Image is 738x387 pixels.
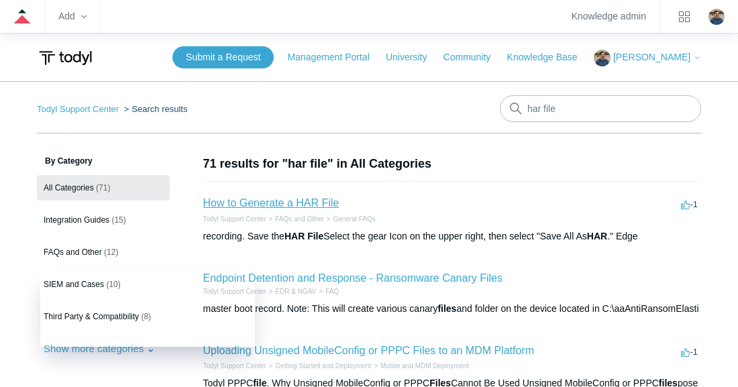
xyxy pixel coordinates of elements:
em: HAR [587,231,607,241]
span: (15) [111,215,125,225]
a: Todyl Support Center [203,215,266,223]
div: recording. Save the Select the gear Icon on the upper right, then select "Save All As ." Edge [203,229,702,243]
div: master boot record. Note: This will create various canary and folder on the device located in C:\... [203,302,702,316]
a: SIEM and Cases (10) [37,272,170,297]
a: Endpoint Detention and Response - Ransomware Canary Files [203,272,503,284]
a: EDR & NGAV [275,288,316,295]
a: All Categories (71) [37,175,170,201]
a: Uploading Unsigned MobileConfig or PPPC Files to an MDM Platform [203,345,535,356]
a: Mobile and MDM Deployment [380,362,469,370]
zd-hc-trigger: Add [58,13,87,20]
li: Mobile and MDM Deployment [371,361,469,371]
a: Knowledge admin [572,13,646,20]
li: EDR & NGAV [266,286,316,296]
a: Knowledge Base [507,50,591,64]
li: Getting Started and Deployment [266,361,371,371]
em: HAR File [284,231,323,241]
span: Integration Guides [44,215,109,225]
a: FAQs and Other [275,215,323,223]
img: user avatar [708,9,725,25]
li: General FAQs [324,214,376,224]
h3: By Category [37,155,170,167]
span: -1 [681,199,698,209]
span: [PERSON_NAME] [613,52,690,62]
li: Search results [121,104,188,114]
a: Todyl Support Center [203,362,266,370]
span: All Categories [44,183,94,192]
li: FAQs and Other [266,214,323,224]
span: -1 [681,347,698,357]
button: [PERSON_NAME] [594,50,701,66]
a: Getting Started and Deployment [275,362,371,370]
span: (71) [96,183,110,192]
button: Show more categories [37,336,162,361]
span: FAQs and Other [44,247,102,257]
a: How to Generate a HAR File [203,197,339,209]
a: Third Party & Compatibility (8) [37,304,170,329]
em: files [437,303,456,314]
zd-hc-trigger: Click your profile icon to open the profile menu [708,9,725,25]
span: (12) [104,247,118,257]
a: Integration Guides (15) [37,207,170,233]
h1: 71 results for "har file" in All Categories [203,155,702,173]
a: Todyl Support Center [37,104,119,114]
a: Management Portal [288,50,383,64]
li: Todyl Support Center [203,214,266,224]
a: Community [443,50,505,64]
a: Submit a Request [172,46,274,68]
li: Todyl Support Center [37,104,121,114]
a: University [386,50,440,64]
li: FAQ [316,286,339,296]
img: Todyl Support Center Help Center home page [37,46,94,70]
li: Todyl Support Center [203,361,266,371]
input: Search [500,95,701,122]
a: FAQs and Other (12) [37,239,170,265]
a: General FAQs [333,215,375,223]
iframe: Todyl Status [40,270,255,347]
a: FAQ [325,288,339,295]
